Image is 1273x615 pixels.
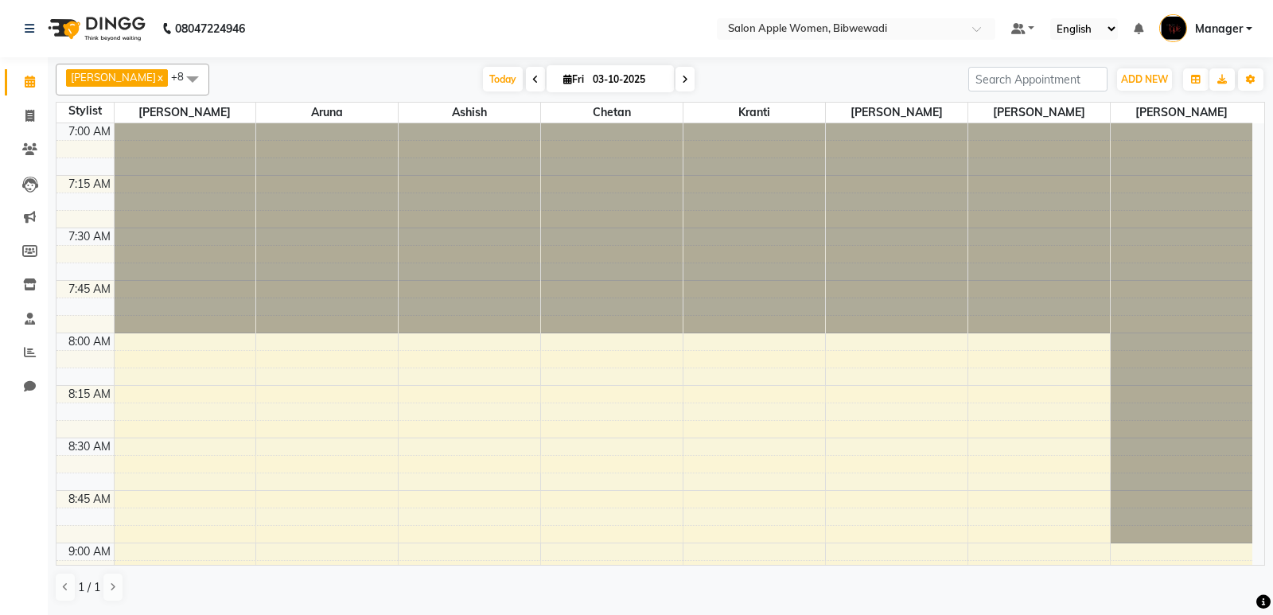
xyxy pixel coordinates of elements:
[399,103,540,123] span: Ashish
[65,438,114,455] div: 8:30 AM
[78,579,100,596] span: 1 / 1
[171,70,196,83] span: +8
[65,123,114,140] div: 7:00 AM
[65,281,114,298] div: 7:45 AM
[1117,68,1172,91] button: ADD NEW
[156,71,163,84] a: x
[65,333,114,350] div: 8:00 AM
[256,103,398,123] span: Aruna
[1159,14,1187,42] img: Manager
[483,67,523,91] span: Today
[1195,21,1243,37] span: Manager
[968,67,1108,91] input: Search Appointment
[65,176,114,193] div: 7:15 AM
[541,103,683,123] span: Chetan
[826,103,967,123] span: [PERSON_NAME]
[968,103,1110,123] span: [PERSON_NAME]
[683,103,825,123] span: Kranti
[65,386,114,403] div: 8:15 AM
[41,6,150,51] img: logo
[115,103,256,123] span: [PERSON_NAME]
[175,6,245,51] b: 08047224946
[588,68,668,91] input: 2025-10-03
[1121,73,1168,85] span: ADD NEW
[65,543,114,560] div: 9:00 AM
[56,103,114,119] div: Stylist
[65,491,114,508] div: 8:45 AM
[559,73,588,85] span: Fri
[65,228,114,245] div: 7:30 AM
[1111,103,1252,123] span: [PERSON_NAME]
[71,71,156,84] span: [PERSON_NAME]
